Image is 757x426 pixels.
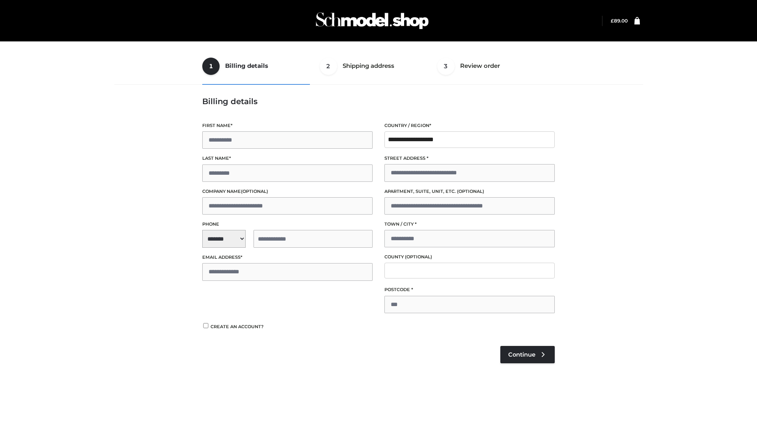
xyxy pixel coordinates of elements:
[384,188,555,195] label: Apartment, suite, unit, etc.
[313,5,431,36] img: Schmodel Admin 964
[202,97,555,106] h3: Billing details
[202,122,373,129] label: First name
[611,18,614,24] span: £
[611,18,628,24] a: £89.00
[211,324,264,329] span: Create an account?
[202,155,373,162] label: Last name
[202,220,373,228] label: Phone
[384,286,555,293] label: Postcode
[500,346,555,363] a: Continue
[202,188,373,195] label: Company name
[384,220,555,228] label: Town / City
[457,189,484,194] span: (optional)
[508,351,535,358] span: Continue
[384,155,555,162] label: Street address
[384,253,555,261] label: County
[202,323,209,328] input: Create an account?
[611,18,628,24] bdi: 89.00
[241,189,268,194] span: (optional)
[384,122,555,129] label: Country / Region
[202,254,373,261] label: Email address
[405,254,432,260] span: (optional)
